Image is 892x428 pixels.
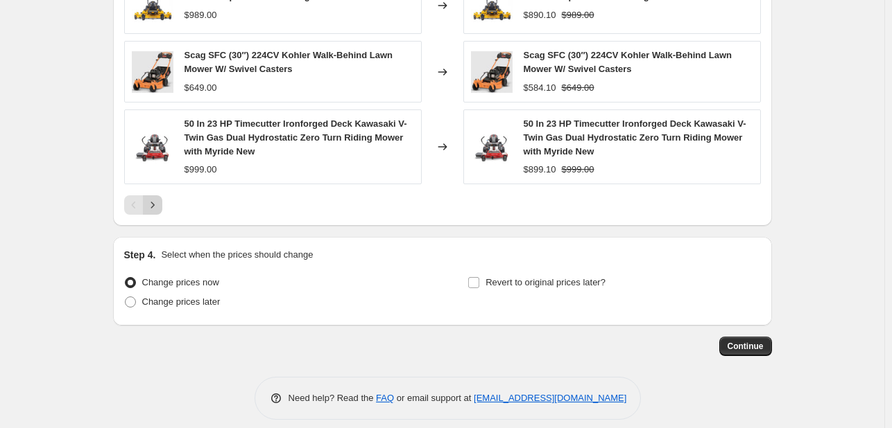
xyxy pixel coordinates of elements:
span: Need help? Read the [289,393,377,403]
div: $999.00 [185,163,217,177]
div: $890.10 [524,8,556,22]
img: Scag_SFC30_Swivel_walk_mower_sfc30-7cv-s-1-700x623-1-1_80x.jpg [471,51,513,93]
img: Large-1-1_80x.jpg [471,126,513,168]
span: Revert to original prices later? [486,277,606,287]
span: Scag SFC (30″) 224CV Kohler Walk-Behind Lawn Mower W/ Swivel Casters [185,50,393,74]
span: Change prices now [142,277,219,287]
div: $649.00 [185,81,217,95]
div: $989.00 [185,8,217,22]
span: Change prices later [142,296,221,307]
div: $899.10 [524,163,556,177]
h2: Step 4. [124,248,156,262]
span: 50 In 23 HP Timecutter Ironforged Deck Kawasaki V-Twin Gas Dual Hydrostatic Zero Turn Riding Mowe... [524,118,746,157]
a: [EMAIL_ADDRESS][DOMAIN_NAME] [474,393,626,403]
strike: $989.00 [562,8,594,22]
span: or email support at [394,393,474,403]
strike: $999.00 [562,163,594,177]
span: 50 In 23 HP Timecutter Ironforged Deck Kawasaki V-Twin Gas Dual Hydrostatic Zero Turn Riding Mowe... [185,118,407,157]
span: Continue [728,341,764,352]
img: Large-1-1_80x.jpg [132,126,173,168]
a: FAQ [376,393,394,403]
img: Scag_SFC30_Swivel_walk_mower_sfc30-7cv-s-1-700x623-1-1_80x.jpg [132,51,173,93]
button: Continue [719,337,772,356]
p: Select when the prices should change [161,248,313,262]
nav: Pagination [124,195,162,215]
strike: $649.00 [562,81,594,95]
span: Scag SFC (30″) 224CV Kohler Walk-Behind Lawn Mower W/ Swivel Casters [524,50,732,74]
div: $584.10 [524,81,556,95]
button: Next [143,195,162,215]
